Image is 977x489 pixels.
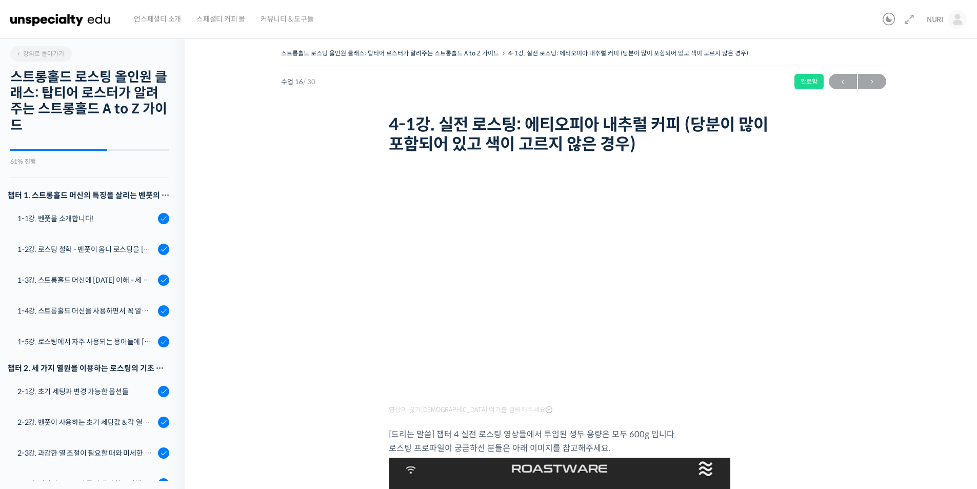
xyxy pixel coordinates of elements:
div: 2-2강. 벤풋이 사용하는 초기 세팅값 & 각 열원이 하는 역할 [17,417,155,428]
a: 강의로 돌아가기 [10,46,72,62]
span: ← [829,75,857,89]
a: 다음→ [858,74,886,89]
p: [드리는 말씀] 챕터 4 실전 로스팅 영상들에서 투입된 생두 용량은 모두 600g 입니다. 로스팅 프로파일이 궁금하신 분들은 아래 이미지를 참고해주세요. [389,427,779,455]
div: 1-5강. 로스팅에서 자주 사용되는 용어들에 [DATE] 이해 [17,336,155,347]
span: 수업 16 [281,79,315,85]
div: 1-1강. 벤풋을 소개합니다! [17,213,155,224]
div: 챕터 2. 세 가지 열원을 이용하는 로스팅의 기초 설계 [8,361,169,375]
h3: 챕터 1. 스트롱홀드 머신의 특징을 살리는 벤풋의 로스팅 방식 [8,188,169,202]
div: 1-3강. 스트롱홀드 머신에 [DATE] 이해 - 세 가지 열원이 만들어내는 변화 [17,275,155,286]
div: 1-4강. 스트롱홀드 머신을 사용하면서 꼭 알고 있어야 할 유의사항 [17,305,155,317]
a: ←이전 [829,74,857,89]
div: 완료함 [794,74,824,89]
span: / 30 [303,77,315,86]
span: 강의로 돌아가기 [15,50,64,57]
div: 2-1강. 초기 세팅과 변경 가능한 옵션들 [17,386,155,397]
span: 영상이 끊기[DEMOGRAPHIC_DATA] 여기를 클릭해주세요 [389,406,552,414]
a: 4-1강. 실전 로스팅: 에티오피아 내추럴 커피 (당분이 많이 포함되어 있고 색이 고르지 않은 경우) [508,49,748,57]
span: NURI [927,15,943,24]
div: 61% 진행 [10,159,169,165]
h1: 4-1강. 실전 로스팅: 에티오피아 내추럴 커피 (당분이 많이 포함되어 있고 색이 고르지 않은 경우) [389,115,779,154]
h2: 스트롱홀드 로스팅 올인원 클래스: 탑티어 로스터가 알려주는 스트롱홀드 A to Z 가이드 [10,69,169,133]
a: 스트롱홀드 로스팅 올인원 클래스: 탑티어 로스터가 알려주는 스트롱홀드 A to Z 가이드 [281,49,499,57]
div: 2-3강. 과감한 열 조절이 필요할 때와 미세한 열 조절이 필요할 때 [17,447,155,459]
span: → [858,75,886,89]
div: 1-2강. 로스팅 철학 - 벤풋이 옴니 로스팅을 [DATE] 않는 이유 [17,244,155,255]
